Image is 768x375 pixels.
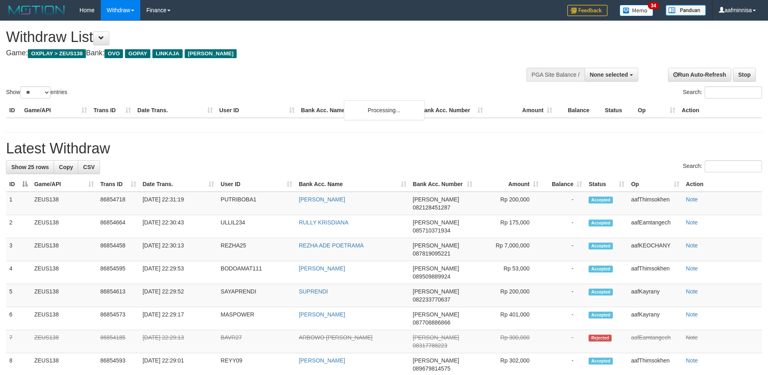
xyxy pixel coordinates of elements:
[299,288,328,295] a: SUPRENDI
[31,284,97,307] td: ZEUS138
[567,5,608,16] img: Feedback.jpg
[217,284,296,307] td: SAYAPRENDI
[139,330,218,353] td: [DATE] 22:29:13
[589,220,613,226] span: Accepted
[78,160,100,174] a: CSV
[601,103,635,118] th: Status
[413,196,459,203] span: [PERSON_NAME]
[585,68,638,82] button: None selected
[11,164,49,170] span: Show 25 rows
[217,238,296,261] td: REZHA25
[486,103,556,118] th: Amount
[542,192,586,215] td: -
[542,284,586,307] td: -
[635,103,679,118] th: Op
[589,335,611,341] span: Rejected
[476,261,542,284] td: Rp 53,000
[97,261,139,284] td: 86854595
[20,86,50,98] select: Showentries
[413,273,450,280] span: Copy 089509889924 to clipboard
[6,103,21,118] th: ID
[217,215,296,238] td: ULLIL234
[476,284,542,307] td: Rp 200,000
[620,5,654,16] img: Button%20Memo.svg
[217,261,296,284] td: BODOAMAT111
[6,140,762,157] h1: Latest Withdraw
[686,242,698,249] a: Note
[476,177,542,192] th: Amount: activate to sort column ascending
[413,204,450,211] span: Copy 082128451287 to clipboard
[31,192,97,215] td: ZEUS138
[139,284,218,307] td: [DATE] 22:29:52
[705,160,762,172] input: Search:
[589,197,613,203] span: Accepted
[413,319,450,326] span: Copy 087708886866 to clipboard
[299,334,373,341] a: ARBOWO [PERSON_NAME]
[542,307,586,330] td: -
[686,311,698,318] a: Note
[686,288,698,295] a: Note
[542,330,586,353] td: -
[628,192,683,215] td: aafThimsokhen
[628,177,683,192] th: Op: activate to sort column ascending
[299,265,345,272] a: [PERSON_NAME]
[628,215,683,238] td: aafEamtangech
[413,334,459,341] span: [PERSON_NAME]
[476,238,542,261] td: Rp 7,000,000
[413,265,459,272] span: [PERSON_NAME]
[6,192,31,215] td: 1
[589,312,613,318] span: Accepted
[628,261,683,284] td: aafThimsokhen
[413,219,459,226] span: [PERSON_NAME]
[542,238,586,261] td: -
[31,261,97,284] td: ZEUS138
[217,307,296,330] td: MASPOWER
[344,100,425,120] div: Processing...
[139,177,218,192] th: Date Trans.: activate to sort column ascending
[410,177,476,192] th: Bank Acc. Number: activate to sort column ascending
[476,330,542,353] td: Rp 300,000
[83,164,95,170] span: CSV
[299,219,348,226] a: RULLY KRISDIANA
[683,177,762,192] th: Action
[31,238,97,261] td: ZEUS138
[6,49,504,57] h4: Game: Bank:
[97,177,139,192] th: Trans ID: activate to sort column ascending
[686,334,698,341] a: Note
[299,311,345,318] a: [PERSON_NAME]
[413,242,459,249] span: [PERSON_NAME]
[90,103,134,118] th: Trans ID
[683,86,762,98] label: Search:
[733,68,756,82] a: Stop
[299,196,345,203] a: [PERSON_NAME]
[31,177,97,192] th: Game/API: activate to sort column ascending
[139,215,218,238] td: [DATE] 22:30:43
[413,342,447,349] span: Copy 08317788223 to clipboard
[6,177,31,192] th: ID: activate to sort column descending
[683,160,762,172] label: Search:
[589,289,613,295] span: Accepted
[6,261,31,284] td: 4
[6,4,67,16] img: MOTION_logo.png
[134,103,216,118] th: Date Trans.
[31,330,97,353] td: ZEUS138
[31,307,97,330] td: ZEUS138
[628,307,683,330] td: aafKayrany
[104,49,123,58] span: OVO
[686,219,698,226] a: Note
[21,103,90,118] th: Game/API
[686,357,698,364] a: Note
[6,330,31,353] td: 7
[628,330,683,353] td: aafEamtangech
[585,177,628,192] th: Status: activate to sort column ascending
[152,49,183,58] span: LINKAJA
[527,68,585,82] div: PGA Site Balance /
[413,288,459,295] span: [PERSON_NAME]
[217,177,296,192] th: User ID: activate to sort column ascending
[413,311,459,318] span: [PERSON_NAME]
[417,103,486,118] th: Bank Acc. Number
[97,307,139,330] td: 86854573
[217,330,296,353] td: BAVR27
[542,177,586,192] th: Balance: activate to sort column ascending
[589,358,613,365] span: Accepted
